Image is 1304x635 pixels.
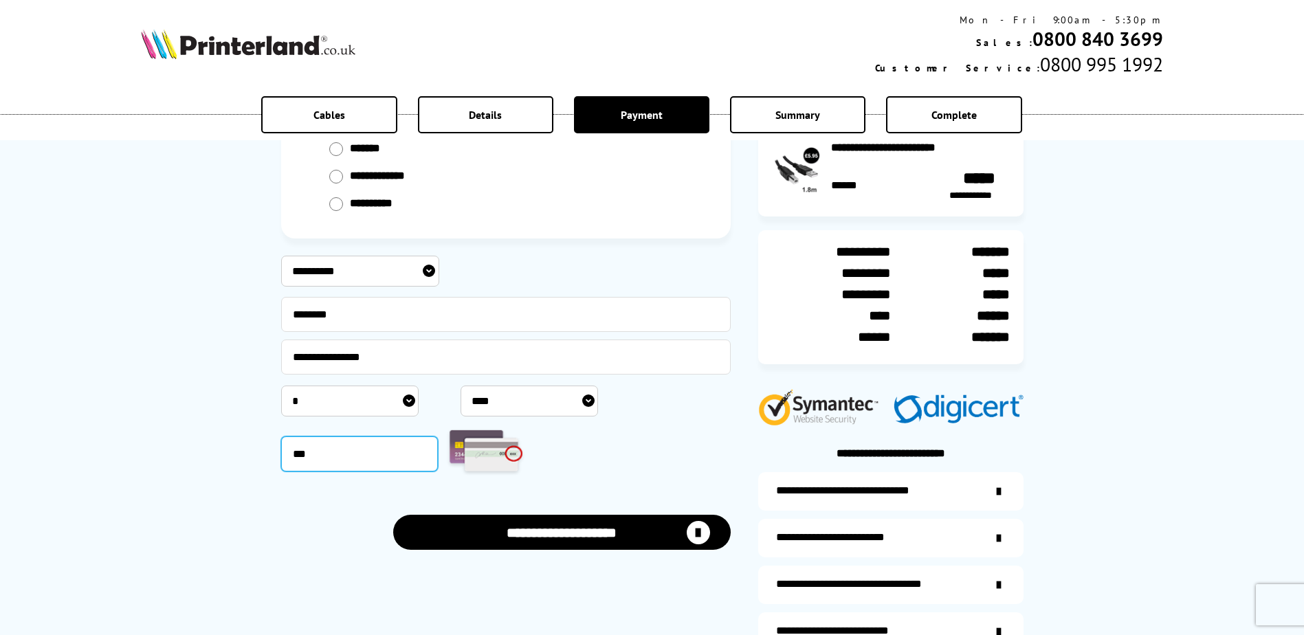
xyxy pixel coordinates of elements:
span: Cables [313,108,345,122]
span: Payment [621,108,663,122]
span: Customer Service: [875,62,1040,74]
span: Complete [931,108,977,122]
span: 0800 995 1992 [1040,52,1163,77]
span: Details [469,108,502,122]
a: additional-ink [758,472,1024,511]
a: additional-cables [758,566,1024,604]
a: items-arrive [758,519,1024,557]
div: Mon - Fri 9:00am - 5:30pm [875,14,1163,26]
span: Summary [775,108,820,122]
img: Printerland Logo [141,29,355,59]
a: 0800 840 3699 [1032,26,1163,52]
span: Sales: [976,36,1032,49]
